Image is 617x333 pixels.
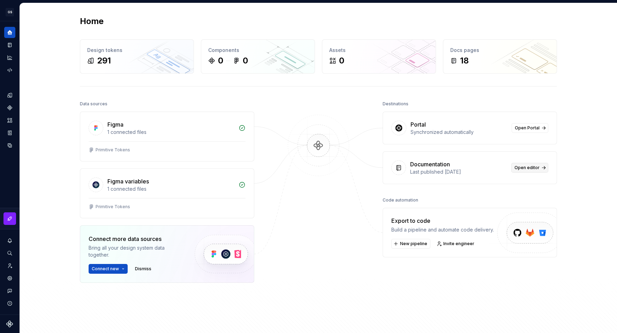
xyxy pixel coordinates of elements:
[322,39,436,74] a: Assets0
[511,163,548,173] a: Open editor
[80,99,107,109] div: Data sources
[97,55,111,66] div: 291
[450,47,550,54] div: Docs pages
[96,147,130,153] div: Primitive Tokens
[80,39,194,74] a: Design tokens291
[4,235,15,246] button: Notifications
[135,266,151,272] span: Dismiss
[4,52,15,63] a: Analytics
[391,239,430,249] button: New pipeline
[4,140,15,151] a: Data sources
[410,160,450,168] div: Documentation
[218,55,223,66] div: 0
[92,266,119,272] span: Connect new
[4,273,15,284] a: Settings
[87,47,187,54] div: Design tokens
[1,5,18,20] button: GS
[512,123,548,133] a: Open Portal
[411,120,426,129] div: Portal
[132,264,155,274] button: Dismiss
[89,264,128,274] button: Connect new
[4,127,15,138] a: Storybook stories
[329,47,429,54] div: Assets
[339,55,344,66] div: 0
[4,285,15,296] button: Contact support
[443,39,557,74] a: Docs pages18
[4,248,15,259] button: Search ⌘K
[80,16,104,27] h2: Home
[514,165,540,171] span: Open editor
[435,239,477,249] a: Invite engineer
[4,260,15,271] a: Invite team
[243,55,248,66] div: 0
[383,195,418,205] div: Code automation
[391,226,494,233] div: Build a pipeline and automate code delivery.
[80,168,254,218] a: Figma variables1 connected filesPrimitive Tokens
[515,125,540,131] span: Open Portal
[391,217,494,225] div: Export to code
[383,99,408,109] div: Destinations
[400,241,427,247] span: New pipeline
[107,129,234,136] div: 1 connected files
[208,47,308,54] div: Components
[107,120,123,129] div: Figma
[411,129,507,136] div: Synchronized automatically
[460,55,469,66] div: 18
[4,102,15,113] a: Components
[107,186,234,192] div: 1 connected files
[4,39,15,51] a: Documentation
[4,65,15,76] a: Code automation
[96,204,130,210] div: Primitive Tokens
[4,90,15,101] a: Design tokens
[89,244,183,258] div: Bring all your design system data together.
[6,8,14,16] div: GS
[201,39,315,74] a: Components00
[4,27,15,38] a: Home
[410,168,507,175] div: Last published [DATE]
[4,115,15,126] a: Assets
[443,241,474,247] span: Invite engineer
[107,177,149,186] div: Figma variables
[80,112,254,161] a: Figma1 connected filesPrimitive Tokens
[89,235,183,243] div: Connect more data sources
[6,320,13,327] svg: Supernova Logo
